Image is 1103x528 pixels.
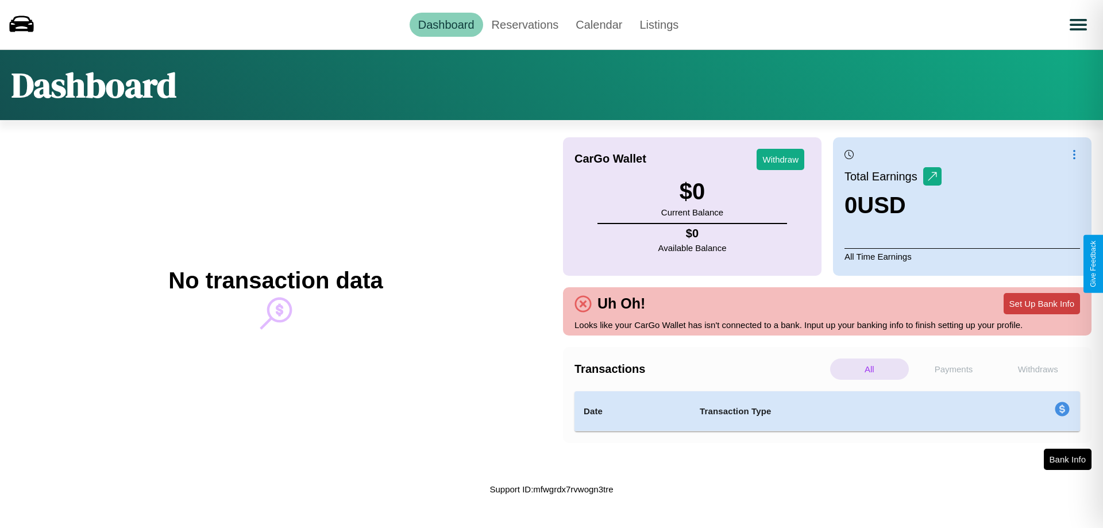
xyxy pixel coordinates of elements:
button: Set Up Bank Info [1004,293,1080,314]
p: All [830,359,909,380]
p: Withdraws [998,359,1077,380]
table: simple table [574,391,1080,431]
div: Give Feedback [1089,241,1097,287]
h4: $ 0 [658,227,727,240]
h4: CarGo Wallet [574,152,646,165]
h4: Date [584,404,681,418]
h4: Uh Oh! [592,295,651,312]
p: All Time Earnings [844,248,1080,264]
h1: Dashboard [11,61,176,109]
button: Open menu [1062,9,1094,41]
button: Bank Info [1044,449,1092,470]
p: Available Balance [658,240,727,256]
a: Reservations [483,13,568,37]
p: Total Earnings [844,166,923,187]
p: Support ID: mfwgrdx7rvwogn3tre [489,481,613,497]
p: Looks like your CarGo Wallet has isn't connected to a bank. Input up your banking info to finish ... [574,317,1080,333]
h4: Transactions [574,363,827,376]
h3: 0 USD [844,192,942,218]
button: Withdraw [757,149,804,170]
a: Listings [631,13,687,37]
p: Current Balance [661,205,723,220]
h4: Transaction Type [700,404,961,418]
h2: No transaction data [168,268,383,294]
a: Dashboard [410,13,483,37]
h3: $ 0 [661,179,723,205]
p: Payments [915,359,993,380]
a: Calendar [567,13,631,37]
